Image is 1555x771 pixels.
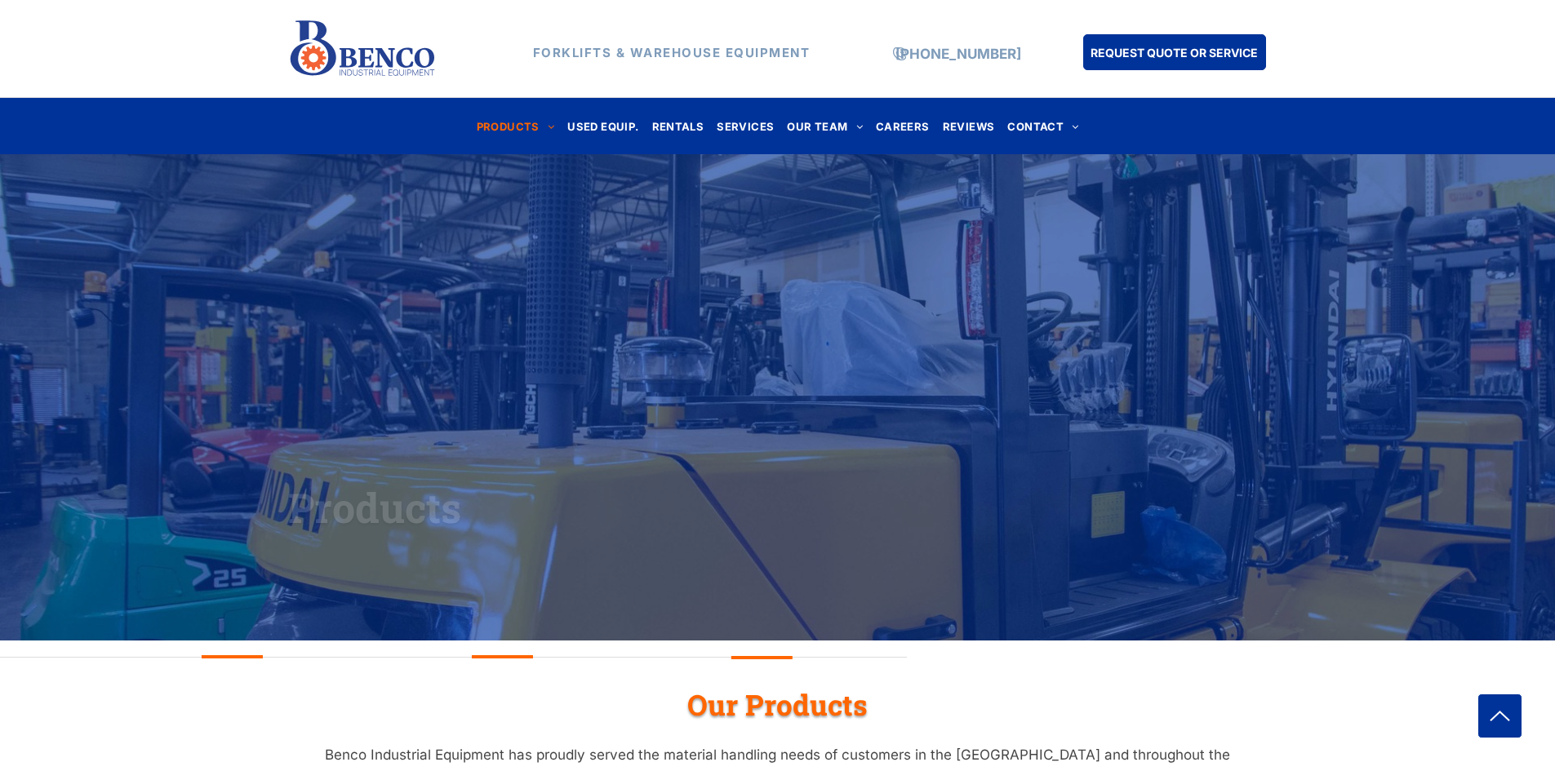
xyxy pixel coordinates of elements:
span: Products [288,481,461,534]
a: CONTACT [1001,115,1085,137]
a: REVIEWS [936,115,1002,137]
a: REQUEST QUOTE OR SERVICE [1083,34,1266,70]
a: CAREERS [869,115,936,137]
span: Our Products [687,685,868,723]
a: [PHONE_NUMBER] [895,46,1021,62]
a: OUR TEAM [780,115,869,137]
strong: FORKLIFTS & WAREHOUSE EQUIPMENT [533,45,811,60]
a: USED EQUIP. [561,115,645,137]
span: REQUEST QUOTE OR SERVICE [1091,38,1258,68]
a: RENTALS [646,115,711,137]
a: SERVICES [710,115,780,137]
a: PRODUCTS [470,115,562,137]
